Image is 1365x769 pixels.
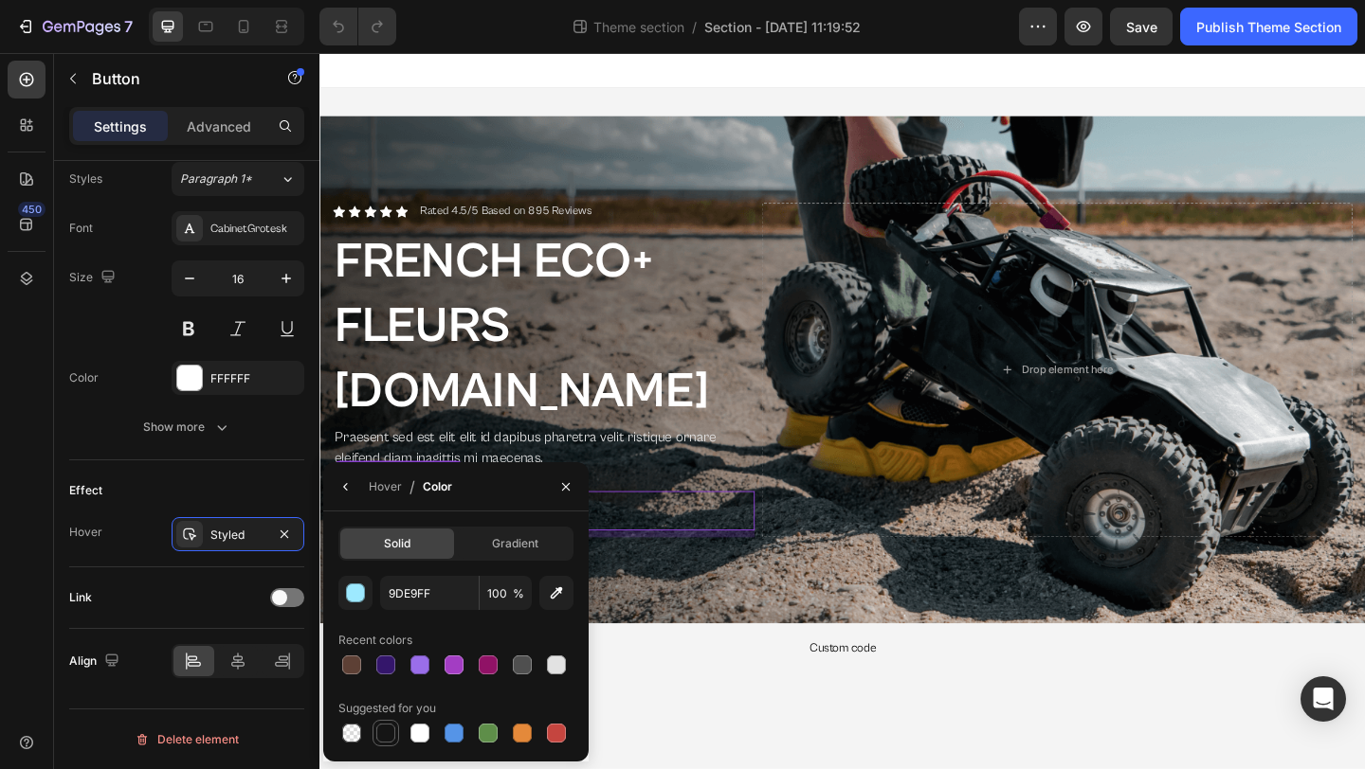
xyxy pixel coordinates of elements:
button: Delete element [69,724,304,755]
div: CabinetGrotesk [210,221,300,238]
div: Styles [69,170,102,188]
input: Eg: FFFFFF [380,576,479,610]
iframe: Design area [319,53,1365,769]
div: Show more [143,418,231,437]
div: Align [69,649,123,674]
div: 450 [18,202,45,217]
span: Gradient [492,535,538,552]
div: Link [69,589,92,606]
span: Solid [384,535,410,552]
div: Delete element [135,728,239,751]
div: Styled [210,527,265,544]
p: 7 [124,15,133,38]
div: FFFFFF [210,370,300,387]
button: 7 [8,8,141,45]
span: / [409,475,415,498]
div: Publish Theme Section [1196,17,1341,37]
div: Hover [369,478,402,495]
div: Color [423,478,452,495]
p: Button [92,67,253,90]
button: Save [1110,8,1173,45]
span: % [513,585,524,602]
span: Theme section [590,17,688,37]
p: Advanced [187,116,251,136]
div: Undo/Redo [319,8,396,45]
div: Open Intercom Messenger [1301,676,1346,722]
span: Section - [DATE] 11:19:52 [704,17,861,37]
span: Paragraph 1* [180,170,252,188]
div: Suggested for you [338,700,436,717]
div: Hover [69,524,102,541]
button: Publish Theme Section [1180,8,1357,45]
button: Paragraph 1* [172,162,304,196]
p: Settings [94,116,147,136]
span: Save [1126,19,1157,35]
div: Size [69,265,119,291]
div: Recent colors [338,632,412,649]
div: Color [69,369,99,386]
div: Drop element here [763,337,864,352]
div: Font [69,220,93,237]
div: Effect [69,482,102,499]
span: / [692,17,697,37]
button: Show more [69,410,304,444]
